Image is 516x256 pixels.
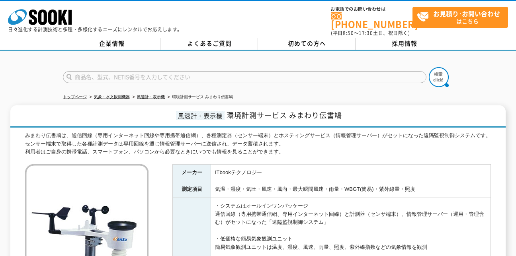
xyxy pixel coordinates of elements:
span: 17:30 [359,29,373,37]
img: btn_search.png [429,67,449,87]
a: 風速計・表示機 [137,95,165,99]
td: 気温・湿度・気圧・風速・風向・最大瞬間風速・雨量・WBGT(簡易)・紫外線量・照度 [211,181,491,198]
span: (平日 ～ 土日、祝日除く) [331,29,410,37]
th: メーカー [173,165,211,181]
span: はこちら [417,7,508,27]
span: お電話でのお問い合わせは [331,7,412,12]
span: 初めての方へ [288,39,326,48]
a: よくあるご質問 [160,38,258,50]
span: 風速計・表示機 [176,111,225,120]
a: [PHONE_NUMBER] [331,12,412,29]
a: 企業情報 [63,38,160,50]
a: お見積り･お問い合わせはこちら [412,7,508,28]
span: 8:50 [343,29,354,37]
a: 気象・水文観測機器 [94,95,130,99]
div: みまわり伝書鳩は、通信回線（専用インターネット回線や専用携帯通信網）、各種測定器（センサー端末）とホスティングサービス（情報管理サーバー）がセットになった遠隔監視制御システムです。 センサー端末... [25,132,491,156]
strong: お見積り･お問い合わせ [433,9,500,18]
span: 環境計測サービス みまわり伝書鳩 [227,110,342,120]
li: 環境計測サービス みまわり伝書鳩 [166,93,233,101]
input: 商品名、型式、NETIS番号を入力してください [63,71,426,83]
td: ITbookテクノロジー [211,165,491,181]
th: 測定項目 [173,181,211,198]
p: 日々進化する計測技術と多種・多様化するニーズにレンタルでお応えします。 [8,27,182,32]
a: トップページ [63,95,87,99]
a: 採用情報 [356,38,453,50]
a: 初めての方へ [258,38,356,50]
